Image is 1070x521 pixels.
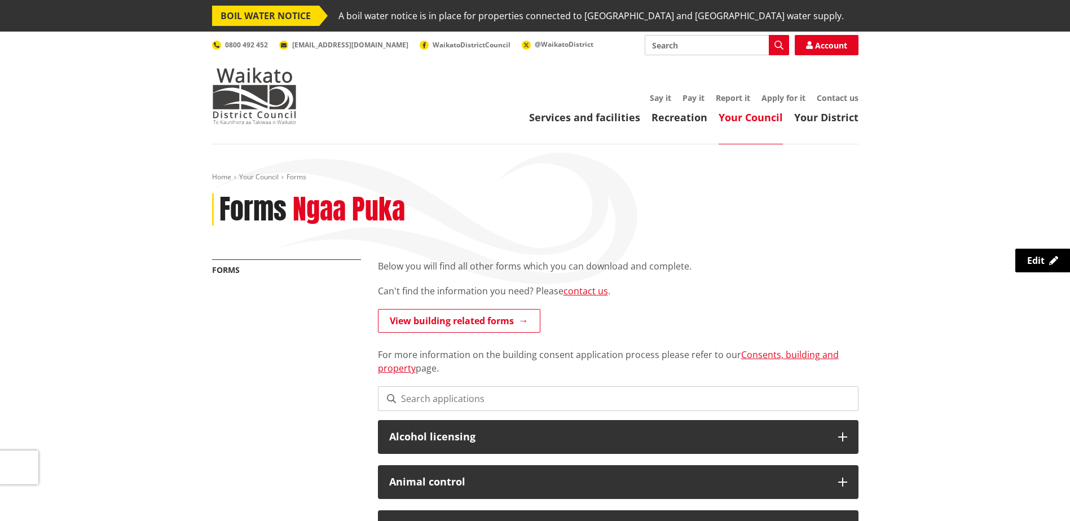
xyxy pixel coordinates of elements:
a: Pay it [682,92,704,103]
input: Search input [645,35,789,55]
a: Contact us [817,92,858,103]
a: Edit [1015,249,1070,272]
a: @WaikatoDistrict [522,39,593,49]
input: Search applications [378,386,858,411]
span: BOIL WATER NOTICE [212,6,319,26]
nav: breadcrumb [212,173,858,182]
span: @WaikatoDistrict [535,39,593,49]
h3: Animal control [389,476,827,488]
h2: Ngaa Puka [293,193,405,226]
p: Can't find the information you need? Please . [378,284,858,298]
a: Report it [716,92,750,103]
a: Recreation [651,111,707,124]
a: Home [212,172,231,182]
a: Your Council [719,111,783,124]
span: 0800 492 452 [225,40,268,50]
a: WaikatoDistrictCouncil [420,40,510,50]
a: Say it [650,92,671,103]
p: Below you will find all other forms which you can download and complete. [378,259,858,273]
p: For more information on the building consent application process please refer to our page. [378,334,858,375]
a: Your District [794,111,858,124]
a: Apply for it [761,92,805,103]
a: [EMAIL_ADDRESS][DOMAIN_NAME] [279,40,408,50]
span: Edit [1027,254,1045,267]
img: Waikato District Council - Te Kaunihera aa Takiwaa o Waikato [212,68,297,124]
span: Forms [287,172,306,182]
a: Services and facilities [529,111,640,124]
span: A boil water notice is in place for properties connected to [GEOGRAPHIC_DATA] and [GEOGRAPHIC_DAT... [338,6,844,26]
span: [EMAIL_ADDRESS][DOMAIN_NAME] [292,40,408,50]
a: Account [795,35,858,55]
span: WaikatoDistrictCouncil [433,40,510,50]
a: contact us [563,285,608,297]
a: View building related forms [378,309,540,333]
a: 0800 492 452 [212,40,268,50]
h1: Forms [219,193,287,226]
a: Consents, building and property [378,348,839,374]
a: Forms [212,264,240,275]
a: Your Council [239,172,279,182]
h3: Alcohol licensing [389,431,827,443]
